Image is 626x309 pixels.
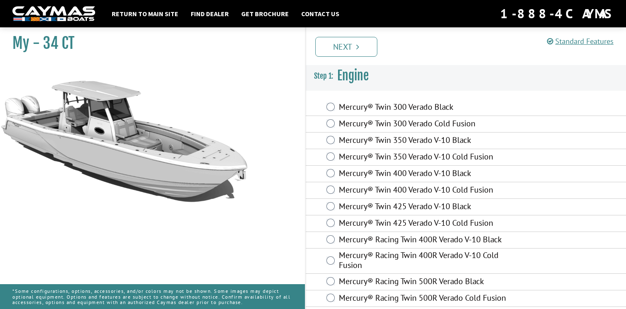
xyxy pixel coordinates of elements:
[547,36,614,46] a: Standard Features
[12,6,95,22] img: white-logo-c9c8dbefe5ff5ceceb0f0178aa75bf4bb51f6bca0971e226c86eb53dfe498488.png
[339,276,511,288] label: Mercury® Racing Twin 500R Verado Black
[339,118,511,130] label: Mercury® Twin 300 Verado Cold Fusion
[187,8,233,19] a: Find Dealer
[12,284,293,309] p: *Some configurations, options, accessories, and/or colors may not be shown. Some images may depic...
[339,250,511,272] label: Mercury® Racing Twin 400R Verado V-10 Cold Fusion
[339,218,511,230] label: Mercury® Twin 425 Verado V-10 Cold Fusion
[500,5,614,23] div: 1-888-4CAYMAS
[339,293,511,305] label: Mercury® Racing Twin 500R Verado Cold Fusion
[339,152,511,164] label: Mercury® Twin 350 Verado V-10 Cold Fusion
[339,102,511,114] label: Mercury® Twin 300 Verado Black
[297,8,343,19] a: Contact Us
[339,201,511,213] label: Mercury® Twin 425 Verado V-10 Black
[339,234,511,246] label: Mercury® Racing Twin 400R Verado V-10 Black
[339,185,511,197] label: Mercury® Twin 400 Verado V-10 Cold Fusion
[12,34,284,53] h1: My - 34 CT
[108,8,182,19] a: Return to main site
[339,168,511,180] label: Mercury® Twin 400 Verado V-10 Black
[315,37,377,57] a: Next
[237,8,293,19] a: Get Brochure
[339,135,511,147] label: Mercury® Twin 350 Verado V-10 Black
